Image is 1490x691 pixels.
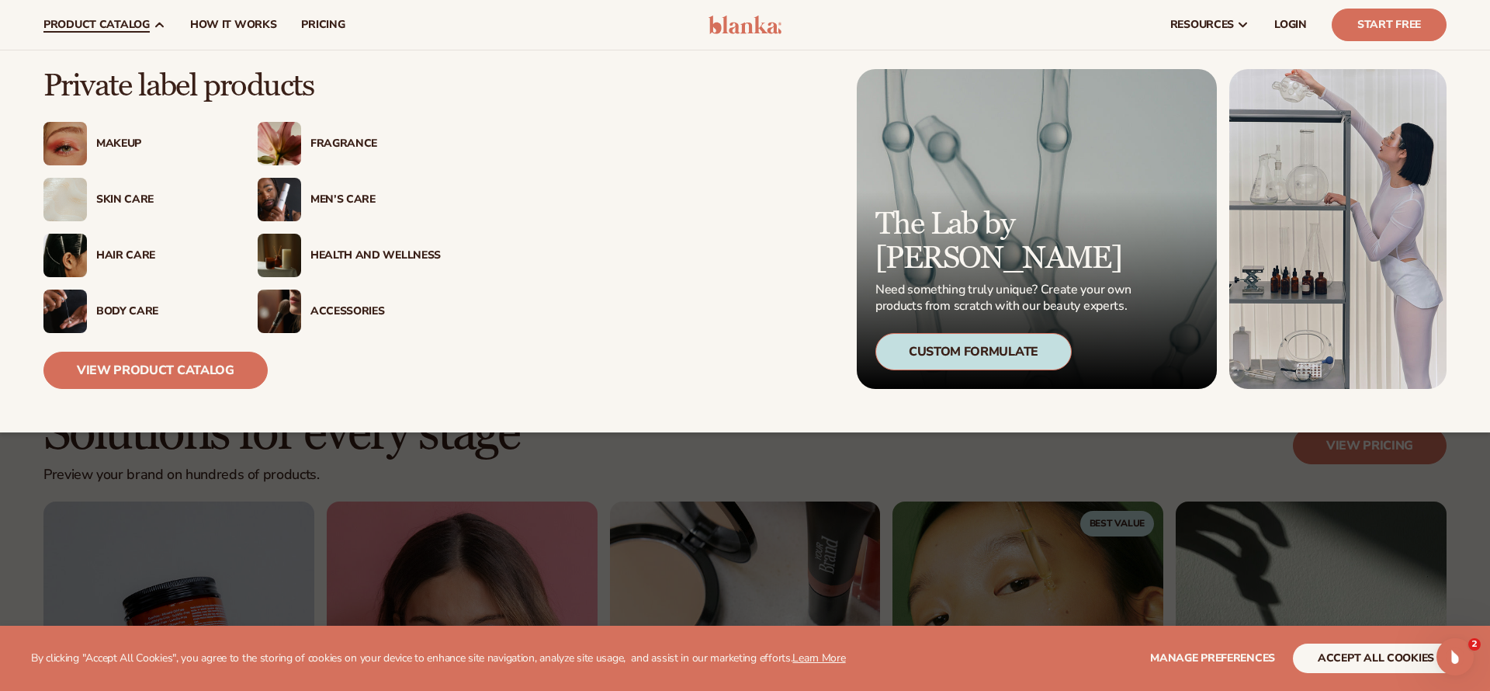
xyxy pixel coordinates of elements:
[1436,638,1474,675] iframe: Intercom live chat
[258,178,441,221] a: Male holding moisturizer bottle. Men’s Care
[43,234,227,277] a: Female hair pulled back with clips. Hair Care
[310,305,441,318] div: Accessories
[96,249,227,262] div: Hair Care
[310,249,441,262] div: Health And Wellness
[857,69,1217,389] a: Microscopic product formula. The Lab by [PERSON_NAME] Need something truly unique? Create your ow...
[96,193,227,207] div: Skin Care
[43,234,87,277] img: Female hair pulled back with clips.
[258,234,301,277] img: Candles and incense on table.
[96,305,227,318] div: Body Care
[43,352,268,389] a: View Product Catalog
[31,652,846,665] p: By clicking "Accept All Cookies", you agree to the storing of cookies on your device to enhance s...
[258,290,441,333] a: Female with makeup brush. Accessories
[43,19,150,31] span: product catalog
[258,290,301,333] img: Female with makeup brush.
[792,651,845,665] a: Learn More
[43,178,227,221] a: Cream moisturizer swatch. Skin Care
[43,178,87,221] img: Cream moisturizer swatch.
[875,282,1136,314] p: Need something truly unique? Create your own products from scratch with our beauty experts.
[258,178,301,221] img: Male holding moisturizer bottle.
[43,69,441,103] p: Private label products
[258,122,301,165] img: Pink blooming flower.
[301,19,345,31] span: pricing
[1332,9,1447,41] a: Start Free
[875,333,1072,370] div: Custom Formulate
[43,122,87,165] img: Female with glitter eye makeup.
[43,290,227,333] a: Male hand applying moisturizer. Body Care
[190,19,277,31] span: How It Works
[875,207,1136,276] p: The Lab by [PERSON_NAME]
[1170,19,1234,31] span: resources
[96,137,227,151] div: Makeup
[1274,19,1307,31] span: LOGIN
[709,16,782,34] img: logo
[1229,69,1447,389] img: Female in lab with equipment.
[258,122,441,165] a: Pink blooming flower. Fragrance
[1293,644,1459,673] button: accept all cookies
[310,193,441,207] div: Men’s Care
[1150,651,1275,665] span: Manage preferences
[43,122,227,165] a: Female with glitter eye makeup. Makeup
[43,290,87,333] img: Male hand applying moisturizer.
[258,234,441,277] a: Candles and incense on table. Health And Wellness
[1150,644,1275,673] button: Manage preferences
[1468,638,1481,651] span: 2
[310,137,441,151] div: Fragrance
